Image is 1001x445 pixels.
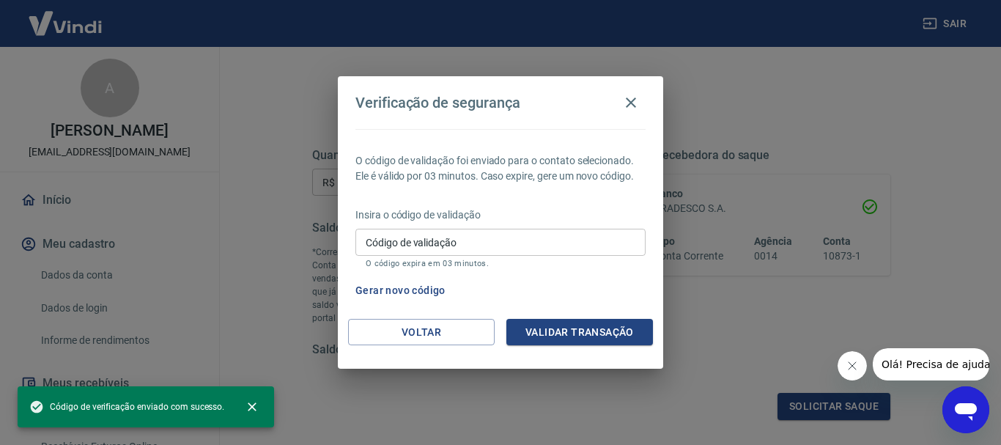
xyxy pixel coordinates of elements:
span: Olá! Precisa de ajuda? [9,10,123,22]
iframe: Fechar mensagem [838,351,867,380]
button: close [236,391,268,423]
p: Insira o código de validação [355,207,646,223]
h4: Verificação de segurança [355,94,520,111]
button: Validar transação [506,319,653,346]
p: O código expira em 03 minutos. [366,259,635,268]
iframe: Mensagem da empresa [873,348,989,380]
p: O código de validação foi enviado para o contato selecionado. Ele é válido por 03 minutos. Caso e... [355,153,646,184]
button: Voltar [348,319,495,346]
iframe: Botão para abrir a janela de mensagens [942,386,989,433]
span: Código de verificação enviado com sucesso. [29,400,224,414]
button: Gerar novo código [350,277,451,304]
